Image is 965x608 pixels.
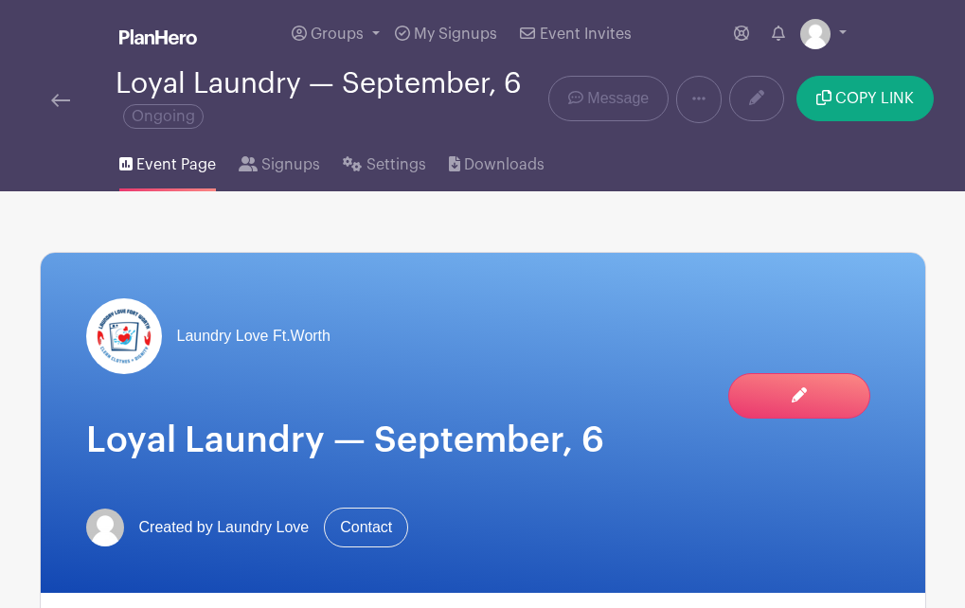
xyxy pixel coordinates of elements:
[119,29,197,45] img: logo_white-6c42ec7e38ccf1d336a20a19083b03d10ae64f83f12c07503d8b9e83406b4c7d.svg
[835,91,914,106] span: COPY LINK
[119,131,216,191] a: Event Page
[366,153,426,176] span: Settings
[116,68,530,131] div: Loyal Laundry — September, 6
[311,27,364,42] span: Groups
[324,508,408,547] a: Contact
[464,153,545,176] span: Downloads
[123,104,204,129] span: Ongoing
[548,76,669,121] a: Message
[343,131,425,191] a: Settings
[449,131,545,191] a: Downloads
[800,19,831,49] img: default-ce2991bfa6775e67f084385cd625a349d9dcbb7a52a09fb2fda1e96e2d18dcdb.png
[136,153,216,176] span: Event Page
[261,153,320,176] span: Signups
[86,420,880,462] h1: Loyal Laundry — September, 6
[86,298,162,374] img: Laundry-love-logo.png
[540,27,632,42] span: Event Invites
[86,509,124,546] img: default-ce2991bfa6775e67f084385cd625a349d9dcbb7a52a09fb2fda1e96e2d18dcdb.png
[177,325,331,348] span: Laundry Love Ft.Worth
[139,516,310,539] span: Created by Laundry Love
[239,131,320,191] a: Signups
[796,76,934,121] button: COPY LINK
[587,87,649,110] span: Message
[414,27,497,42] span: My Signups
[51,94,70,107] img: back-arrow-29a5d9b10d5bd6ae65dc969a981735edf675c4d7a1fe02e03b50dbd4ba3cdb55.svg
